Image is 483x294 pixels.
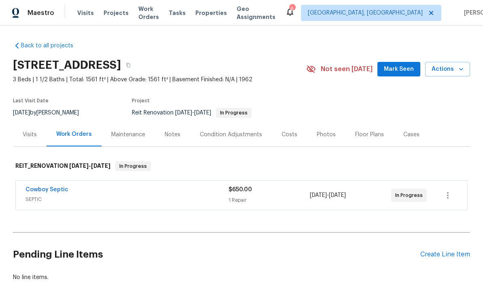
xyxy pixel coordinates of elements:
div: Condition Adjustments [200,131,262,139]
div: Floor Plans [355,131,384,139]
div: No line items. [13,273,470,281]
button: Copy Address [121,58,136,72]
span: [GEOGRAPHIC_DATA], [GEOGRAPHIC_DATA] [308,9,423,17]
div: REIT_RENOVATION [DATE]-[DATE]In Progress [13,153,470,179]
span: - [310,191,346,199]
span: Visits [77,9,94,17]
span: In Progress [395,191,426,199]
div: Maintenance [111,131,145,139]
span: SEPTIC [25,195,229,203]
span: Projects [104,9,129,17]
a: Cowboy Septic [25,187,68,192]
span: Maestro [28,9,54,17]
div: Visits [23,131,37,139]
button: Actions [425,62,470,77]
div: by [PERSON_NAME] [13,108,89,118]
span: $650.00 [229,187,252,192]
span: Last Visit Date [13,98,49,103]
div: 6 [289,5,295,13]
span: Reit Renovation [132,110,252,116]
span: - [69,163,110,169]
span: Project [132,98,150,103]
span: Geo Assignments [237,5,275,21]
span: - [175,110,211,116]
span: Properties [195,9,227,17]
div: Notes [165,131,180,139]
span: [DATE] [194,110,211,116]
span: Tasks [169,10,186,16]
span: In Progress [217,110,251,115]
span: Not seen [DATE] [321,65,373,73]
h6: REIT_RENOVATION [15,161,110,171]
span: [DATE] [91,163,110,169]
div: Work Orders [56,130,92,138]
div: Photos [317,131,336,139]
div: 1 Repair [229,196,310,204]
span: [DATE] [69,163,89,169]
h2: Pending Line Items [13,236,420,273]
span: [DATE] [175,110,192,116]
span: [DATE] [310,192,327,198]
span: Work Orders [138,5,159,21]
span: 3 Beds | 1 1/2 Baths | Total: 1561 ft² | Above Grade: 1561 ft² | Basement Finished: N/A | 1962 [13,76,306,84]
div: Cases [403,131,419,139]
button: Mark Seen [377,62,420,77]
span: In Progress [116,162,150,170]
a: Back to all projects [13,42,91,50]
span: [DATE] [329,192,346,198]
div: Create Line Item [420,251,470,258]
span: Actions [432,64,464,74]
span: [DATE] [13,110,30,116]
span: Mark Seen [384,64,414,74]
div: Costs [282,131,297,139]
h2: [STREET_ADDRESS] [13,61,121,69]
